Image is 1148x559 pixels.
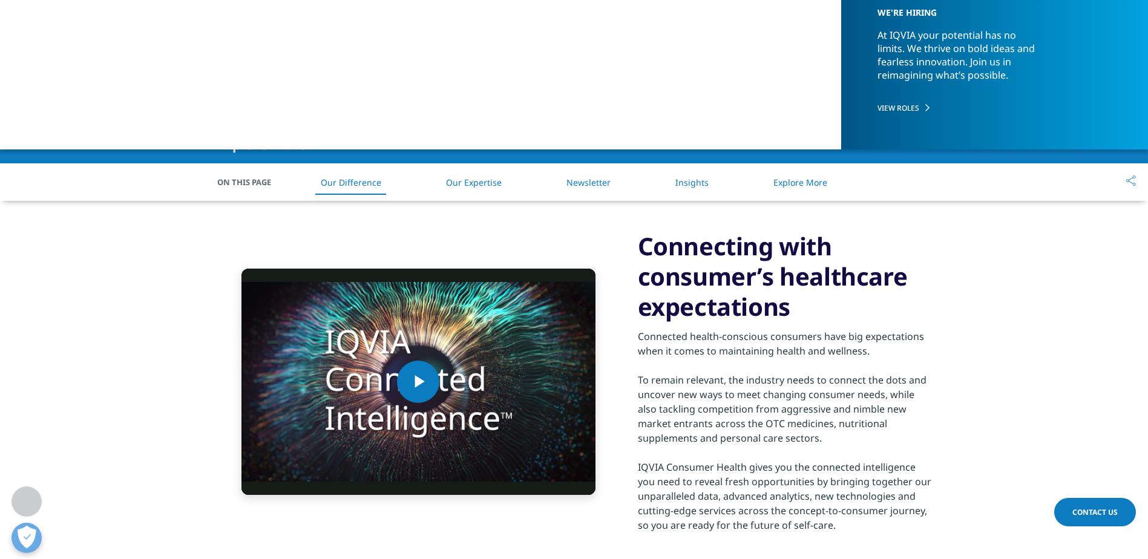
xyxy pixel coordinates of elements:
[877,28,1045,93] p: At IQVIA your potential has no limits. We thrive on bold ideas and fearless innovation. Join us i...
[877,103,1103,113] a: VIEW ROLES
[11,523,42,553] button: Open Preferences
[566,177,611,188] a: Newsletter
[241,269,595,495] video-js: Video Player
[217,176,284,188] span: On This Page
[1072,507,1118,517] span: Contact Us
[1054,498,1136,526] a: Contact Us
[217,137,306,151] span: Explore More
[638,231,931,322] h3: Connecting with consumer’s healthcare expectations
[675,177,709,188] a: Insights
[397,361,439,403] button: Play Video
[446,177,502,188] a: Our Expertise
[773,177,827,188] a: Explore More
[638,322,931,532] div: Connected health-conscious consumers have big expectations when it comes to maintaining health an...
[321,177,381,188] a: Our Difference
